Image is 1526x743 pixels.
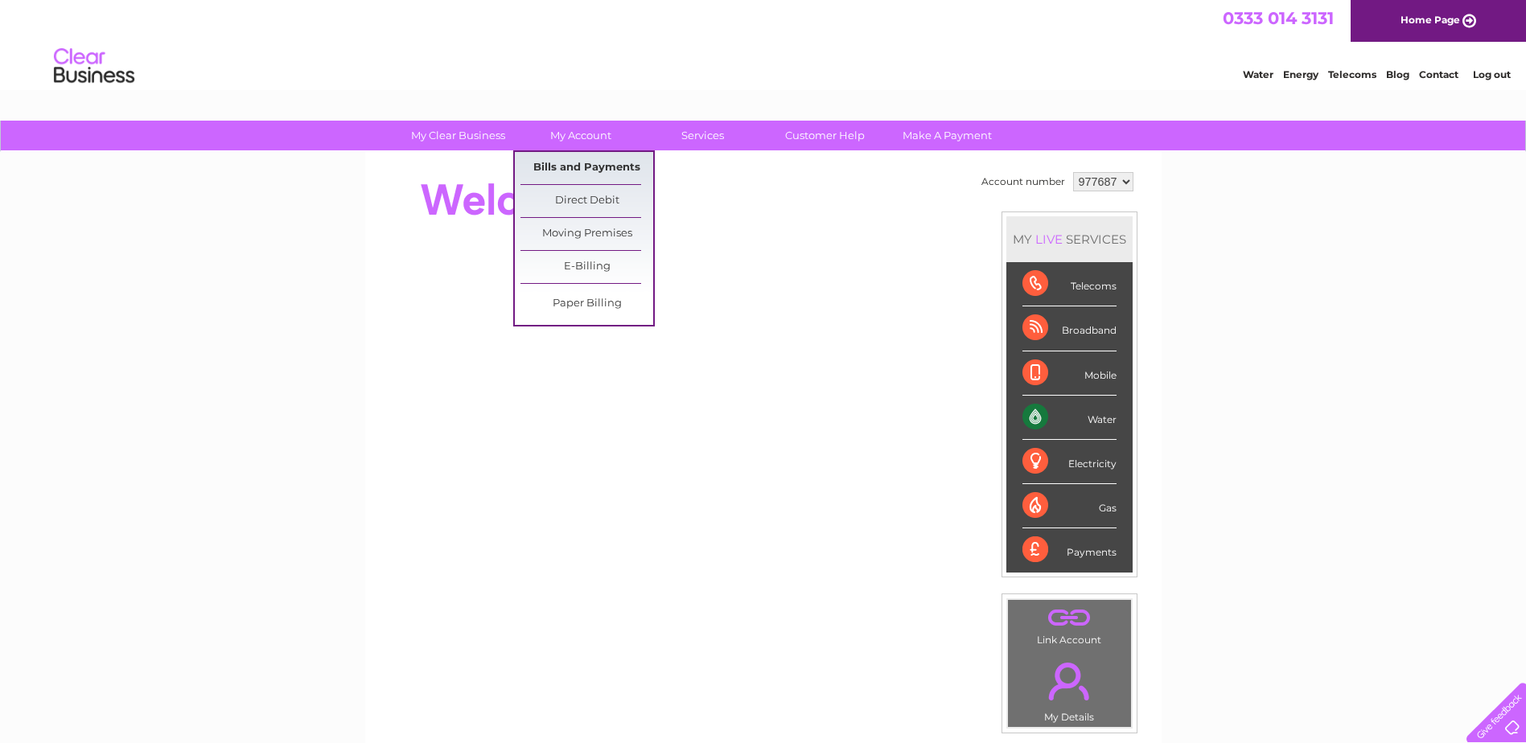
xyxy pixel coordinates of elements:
[1419,68,1458,80] a: Contact
[384,9,1144,78] div: Clear Business is a trading name of Verastar Limited (registered in [GEOGRAPHIC_DATA] No. 3667643...
[1022,306,1117,351] div: Broadband
[759,121,891,150] a: Customer Help
[53,42,135,91] img: logo.png
[1223,8,1334,28] a: 0333 014 3131
[1243,68,1273,80] a: Water
[520,251,653,283] a: E-Billing
[520,185,653,217] a: Direct Debit
[514,121,647,150] a: My Account
[1022,440,1117,484] div: Electricity
[1022,484,1117,528] div: Gas
[520,152,653,184] a: Bills and Payments
[1386,68,1409,80] a: Blog
[1006,216,1133,262] div: MY SERVICES
[1022,262,1117,306] div: Telecoms
[977,168,1069,195] td: Account number
[1022,396,1117,440] div: Water
[1012,604,1127,632] a: .
[520,288,653,320] a: Paper Billing
[1007,599,1132,650] td: Link Account
[1328,68,1376,80] a: Telecoms
[1012,653,1127,709] a: .
[1022,351,1117,396] div: Mobile
[881,121,1014,150] a: Make A Payment
[1473,68,1511,80] a: Log out
[1007,649,1132,728] td: My Details
[520,218,653,250] a: Moving Premises
[1022,528,1117,572] div: Payments
[392,121,524,150] a: My Clear Business
[636,121,769,150] a: Services
[1032,232,1066,247] div: LIVE
[1283,68,1318,80] a: Energy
